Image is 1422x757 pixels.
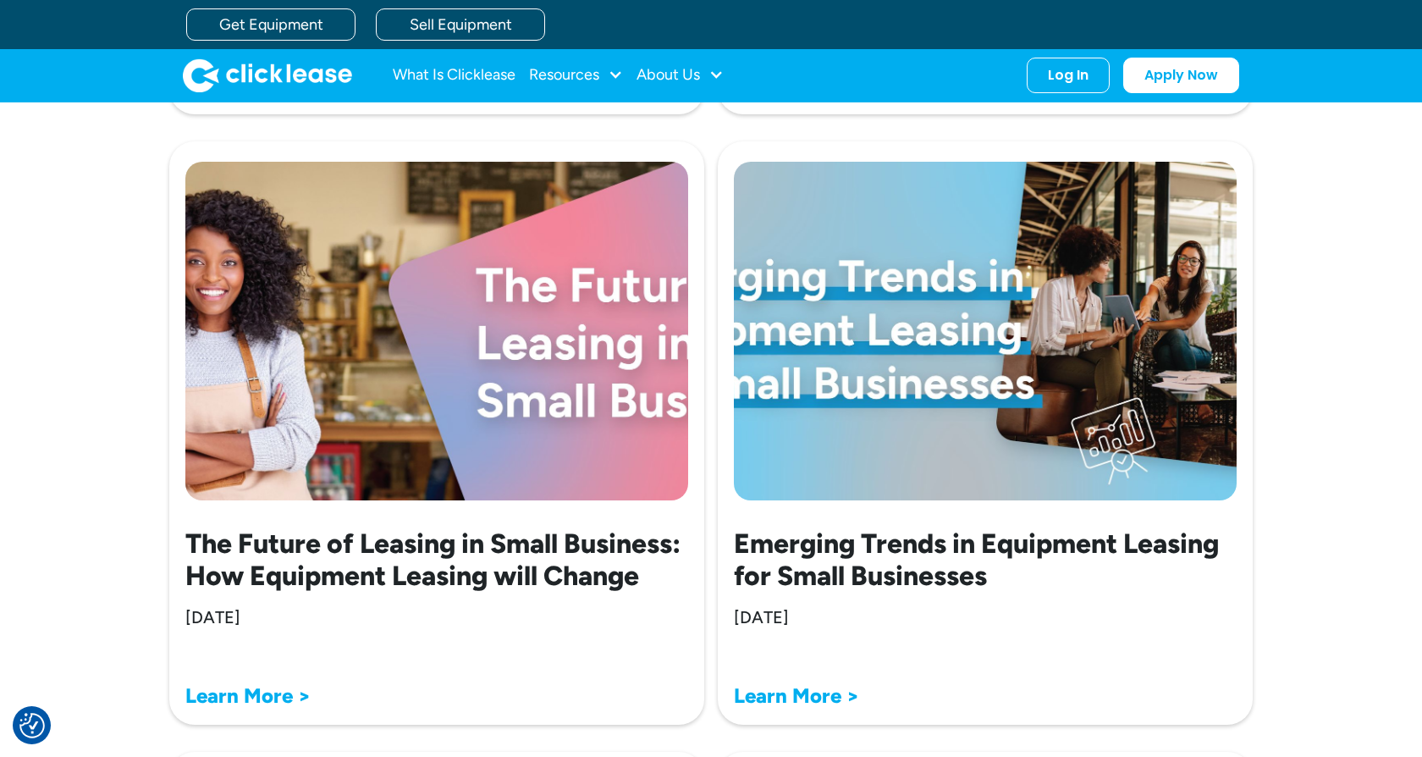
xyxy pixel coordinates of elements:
a: What Is Clicklease [393,58,515,92]
div: [DATE] [734,606,789,628]
div: [DATE] [185,606,240,628]
h2: The Future of Leasing in Small Business: How Equipment Leasing will Change [185,528,688,593]
a: Learn More > [185,683,311,708]
div: About Us [637,58,724,92]
a: Sell Equipment [376,8,545,41]
div: Log In [1048,67,1089,84]
img: Revisit consent button [19,713,45,738]
div: Resources [529,58,623,92]
button: Consent Preferences [19,713,45,738]
h2: Emerging Trends in Equipment Leasing for Small Businesses [734,528,1237,593]
a: Apply Now [1123,58,1239,93]
a: Learn More > [734,683,859,708]
img: Clicklease logo [183,58,352,92]
a: Get Equipment [186,8,355,41]
a: home [183,58,352,92]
